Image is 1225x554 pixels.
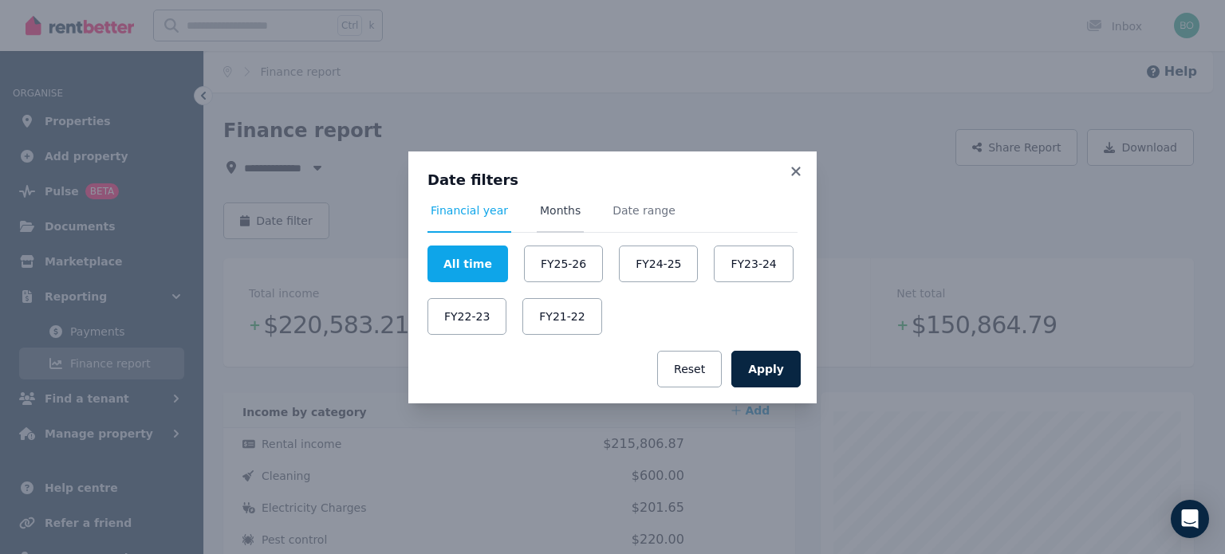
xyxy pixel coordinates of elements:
[522,298,601,335] button: FY21-22
[714,246,793,282] button: FY23-24
[524,246,603,282] button: FY25-26
[427,246,508,282] button: All time
[657,351,722,387] button: Reset
[540,202,581,218] span: Months
[1171,500,1209,538] div: Open Intercom Messenger
[612,202,676,218] span: Date range
[619,246,698,282] button: FY24-25
[731,351,801,387] button: Apply
[427,171,798,190] h3: Date filters
[431,202,508,218] span: Financial year
[427,298,506,335] button: FY22-23
[427,202,798,233] nav: Tabs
